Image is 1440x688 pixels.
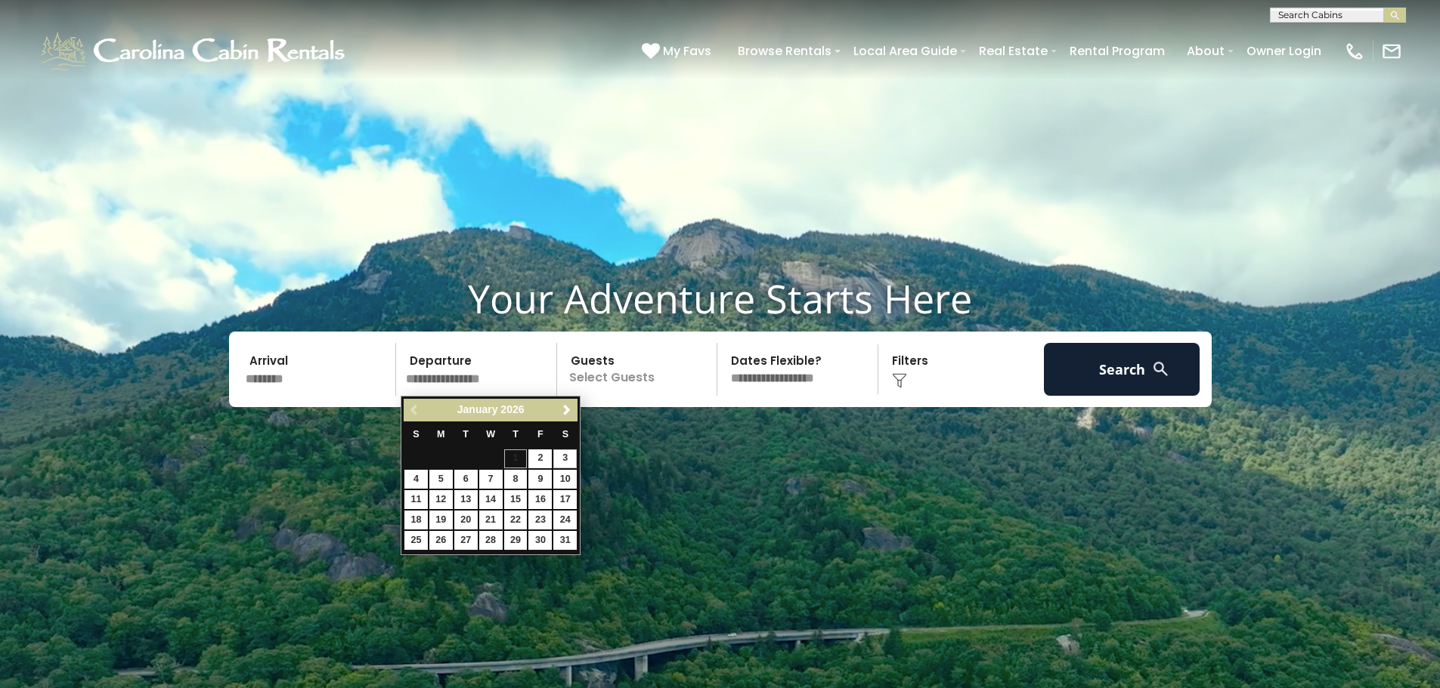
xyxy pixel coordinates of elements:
[892,373,907,388] img: filter--v1.png
[504,531,528,550] a: 29
[553,470,577,489] a: 10
[504,490,528,509] a: 15
[479,531,503,550] a: 28
[528,511,552,529] a: 23
[404,490,428,509] a: 11
[454,531,478,550] a: 27
[429,470,453,489] a: 5
[429,531,453,550] a: 26
[642,42,715,61] a: My Favs
[553,449,577,468] a: 3
[404,470,428,489] a: 4
[528,470,552,489] a: 9
[1381,41,1402,62] img: mail-regular-white.png
[479,490,503,509] a: 14
[1179,38,1232,64] a: About
[1062,38,1172,64] a: Rental Program
[528,449,552,468] a: 2
[846,38,965,64] a: Local Area Guide
[504,470,528,489] a: 8
[513,429,519,440] span: Thursday
[479,470,503,489] a: 7
[537,429,543,440] span: Friday
[404,531,428,550] a: 25
[553,511,577,529] a: 24
[404,511,428,529] a: 18
[437,429,445,440] span: Monday
[413,429,419,440] span: Sunday
[486,429,495,440] span: Wednesday
[663,42,711,60] span: My Favs
[1151,359,1170,378] img: search-regular-white.png
[557,401,576,420] a: Next
[500,403,524,415] span: 2026
[553,531,577,550] a: 31
[463,429,469,440] span: Tuesday
[528,531,552,550] a: 30
[730,38,839,64] a: Browse Rentals
[1344,41,1365,62] img: phone-regular-white.png
[553,490,577,509] a: 17
[504,511,528,529] a: 22
[562,429,568,440] span: Saturday
[1239,38,1329,64] a: Owner Login
[454,490,478,509] a: 13
[528,490,552,509] a: 16
[11,275,1429,322] h1: Your Adventure Starts Here
[454,470,478,489] a: 6
[1044,343,1200,396] button: Search
[429,511,453,529] a: 19
[561,404,573,416] span: Next
[479,511,503,529] a: 21
[457,403,498,415] span: January
[562,343,717,396] p: Select Guests
[429,490,453,509] a: 12
[971,38,1055,64] a: Real Estate
[38,29,351,74] img: White-1-1-2.png
[454,511,478,529] a: 20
